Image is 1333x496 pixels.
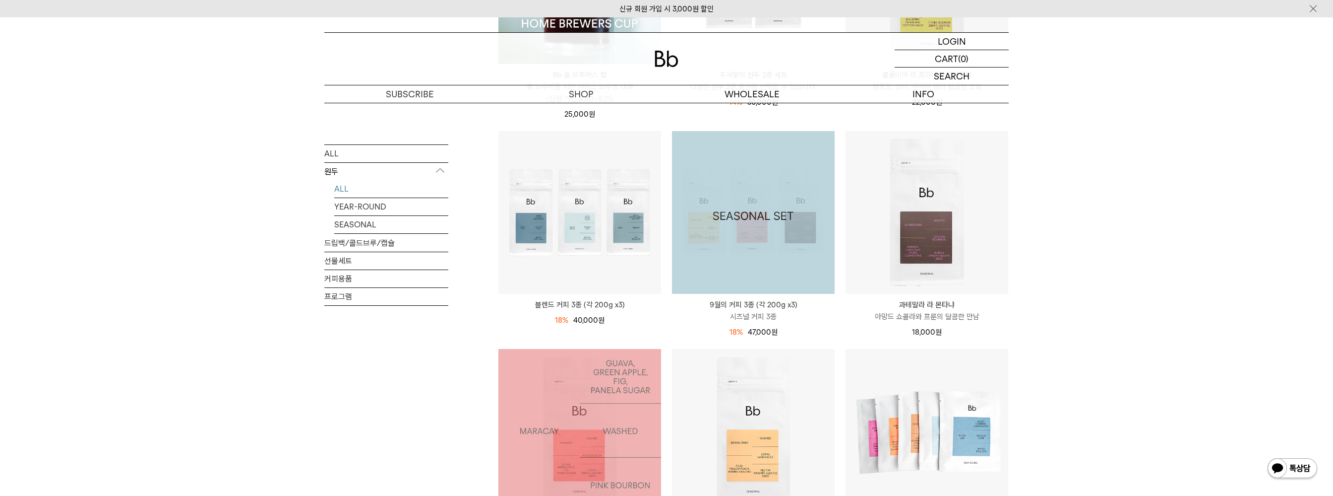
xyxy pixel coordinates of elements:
img: 블렌드 커피 3종 (각 200g x3) [498,131,661,294]
a: CART (0) [895,50,1009,68]
p: 9월의 커피 3종 (각 200g x3) [672,299,835,311]
p: 시즈널 커피 3종 [672,311,835,323]
a: ALL [334,180,448,197]
p: SEARCH [934,68,969,85]
p: WHOLESALE [666,85,838,103]
span: 원 [589,110,595,119]
span: 원 [936,98,942,107]
span: 원 [935,328,942,337]
p: 원두 [324,162,448,180]
span: 원 [771,328,778,337]
a: 9월의 커피 3종 (각 200g x3) [672,131,835,294]
a: 프로그램 [324,287,448,305]
a: 신규 회원 가입 시 3,000원 할인 [619,4,714,13]
a: 드립백/콜드브루/캡슐 [324,234,448,251]
span: 25,000 [564,110,595,119]
span: 원 [772,98,778,107]
span: 18,000 [912,328,942,337]
a: 블렌드 커피 3종 (각 200g x3) [498,299,661,311]
a: LOGIN [895,33,1009,50]
div: 18% [729,326,743,338]
p: 아망드 쇼콜라와 프룬의 달콤한 만남 [846,311,1008,323]
span: 40,000 [573,316,605,325]
img: 로고 [655,51,678,67]
a: SEASONAL [334,215,448,233]
p: INFO [838,85,1009,103]
span: 47,000 [748,328,778,337]
p: (0) [958,50,969,67]
img: 카카오톡 채널 1:1 채팅 버튼 [1267,457,1318,481]
a: SHOP [495,85,666,103]
img: 1000000743_add2_064.png [672,131,835,294]
p: CART [935,50,958,67]
span: 22,000 [912,98,942,107]
a: ALL [324,144,448,162]
img: 과테말라 라 몬타냐 [846,131,1008,294]
a: SUBSCRIBE [324,85,495,103]
span: 30,000 [747,98,778,107]
a: 9월의 커피 3종 (각 200g x3) 시즈널 커피 3종 [672,299,835,323]
a: YEAR-ROUND [334,198,448,215]
span: 원 [598,316,605,325]
a: 과테말라 라 몬타냐 아망드 쇼콜라와 프룬의 달콤한 만남 [846,299,1008,323]
div: 18% [555,314,568,326]
a: 커피용품 [324,270,448,287]
p: LOGIN [938,33,966,50]
p: 과테말라 라 몬타냐 [846,299,1008,311]
a: 선물세트 [324,252,448,269]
